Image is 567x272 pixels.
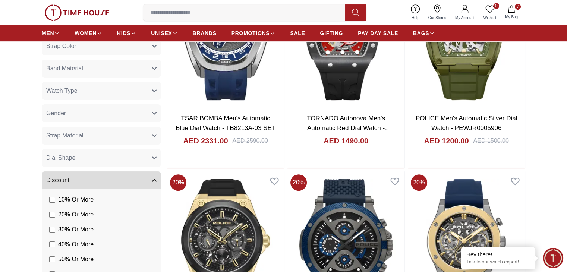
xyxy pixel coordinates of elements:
a: KIDS [117,26,136,40]
input: 30% Or More [49,227,55,233]
h4: AED 2331.00 [183,136,228,146]
span: My Bag [502,14,521,20]
h4: AED 1490.00 [324,136,368,146]
span: MEN [42,29,54,37]
span: PAY DAY SALE [358,29,398,37]
a: POLICE Men's Automatic Silver Dial Watch - PEWJR0005906 [416,115,517,132]
h4: AED 1200.00 [424,136,469,146]
span: 10 % Or More [58,195,94,204]
span: My Account [452,15,478,20]
button: Strap Color [42,37,161,55]
div: Chat Widget [543,248,563,268]
span: 30 % Or More [58,225,94,234]
span: Our Stores [425,15,449,20]
span: Strap Material [46,131,84,140]
span: Strap Color [46,42,76,51]
button: Watch Type [42,82,161,100]
span: BRANDS [193,29,217,37]
span: WOMEN [75,29,97,37]
span: Watch Type [46,86,78,95]
div: AED 1500.00 [473,136,508,145]
span: PROMOTIONS [231,29,270,37]
p: Talk to our watch expert! [466,259,530,265]
div: AED 2590.00 [232,136,268,145]
span: SALE [290,29,305,37]
a: TORNADO Autonova Men's Automatic Red Dial Watch - T24302-XSBB [307,115,391,141]
input: 50% Or More [49,256,55,262]
button: 7My Bag [501,4,522,21]
a: BAGS [413,26,435,40]
span: BAGS [413,29,429,37]
a: UNISEX [151,26,177,40]
button: Band Material [42,60,161,78]
a: BRANDS [193,26,217,40]
a: TSAR BOMBA Men's Automatic Blue Dial Watch - TB8213A-03 SET [176,115,275,132]
input: 20% Or More [49,212,55,218]
span: 50 % Or More [58,255,94,264]
button: Strap Material [42,127,161,145]
span: Gender [46,109,66,118]
div: Hey there! [466,251,530,258]
span: Wishlist [481,15,499,20]
span: Dial Shape [46,154,75,162]
span: 20 % [411,174,427,191]
button: Gender [42,104,161,122]
a: Help [407,3,424,22]
span: GIFTING [320,29,343,37]
a: WOMEN [75,26,102,40]
input: 40% Or More [49,241,55,247]
img: ... [45,4,110,21]
a: SALE [290,26,305,40]
button: Discount [42,171,161,189]
span: 40 % Or More [58,240,94,249]
span: 20 % [290,174,307,191]
a: GIFTING [320,26,343,40]
span: 0 [493,3,499,9]
span: Discount [46,176,69,185]
span: UNISEX [151,29,172,37]
span: 20 % [170,174,186,191]
a: Our Stores [424,3,451,22]
a: MEN [42,26,60,40]
button: Dial Shape [42,149,161,167]
span: 20 % Or More [58,210,94,219]
a: PAY DAY SALE [358,26,398,40]
span: KIDS [117,29,130,37]
a: PROMOTIONS [231,26,275,40]
span: Help [409,15,422,20]
input: 10% Or More [49,197,55,203]
span: 7 [515,4,521,10]
span: Band Material [46,64,83,73]
a: 0Wishlist [479,3,501,22]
